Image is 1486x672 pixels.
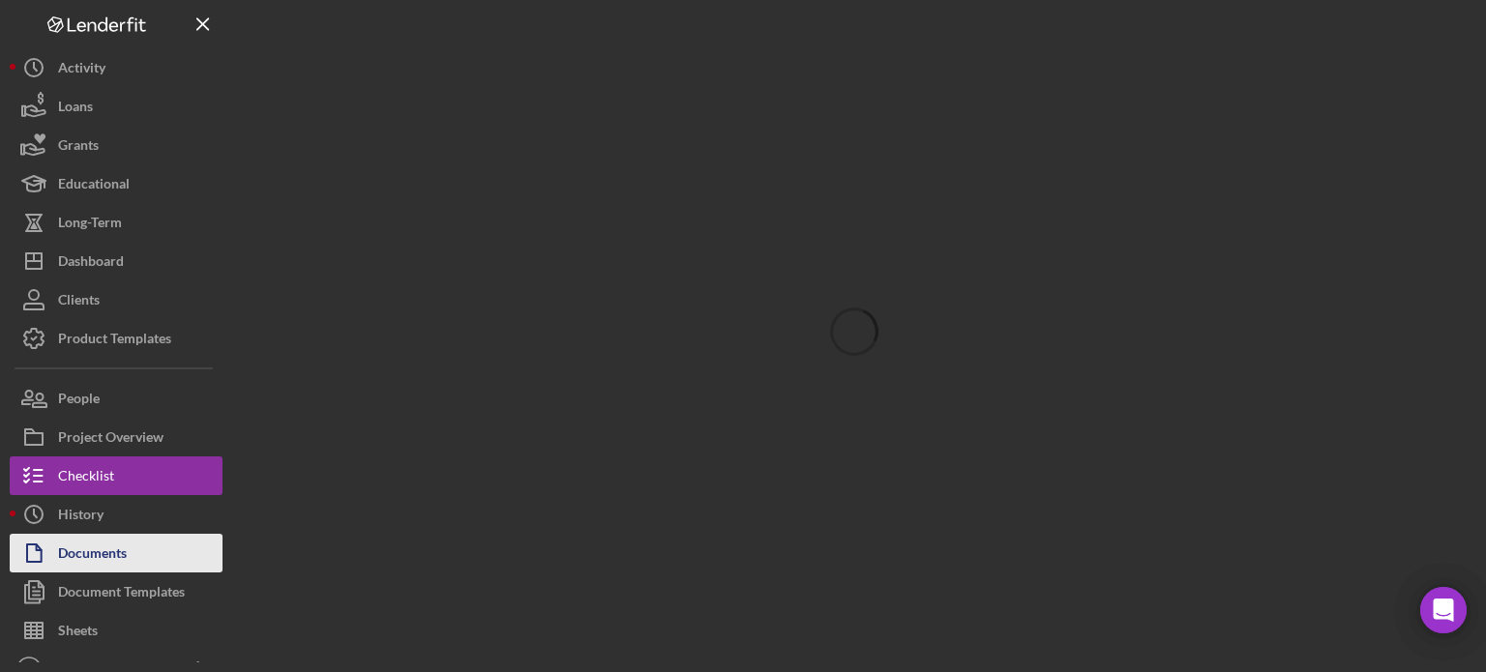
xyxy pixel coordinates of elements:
div: History [58,495,104,539]
button: Checklist [10,456,223,495]
div: Loans [58,87,93,131]
button: People [10,379,223,418]
div: Clients [58,280,100,324]
div: Activity [58,48,105,92]
button: Documents [10,534,223,572]
button: Loans [10,87,223,126]
button: History [10,495,223,534]
button: Sheets [10,611,223,650]
button: Dashboard [10,242,223,280]
button: Product Templates [10,319,223,358]
div: Project Overview [58,418,163,461]
button: Project Overview [10,418,223,456]
div: Open Intercom Messenger [1420,587,1467,633]
div: Educational [58,164,130,208]
div: Sheets [58,611,98,655]
button: Clients [10,280,223,319]
div: Document Templates [58,572,185,616]
div: People [58,379,100,423]
div: Checklist [58,456,114,500]
div: Long-Term [58,203,122,247]
div: Product Templates [58,319,171,363]
div: Grants [58,126,99,169]
div: Dashboard [58,242,124,285]
button: Activity [10,48,223,87]
button: Document Templates [10,572,223,611]
button: Educational [10,164,223,203]
button: Long-Term [10,203,223,242]
button: Grants [10,126,223,164]
div: Documents [58,534,127,577]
